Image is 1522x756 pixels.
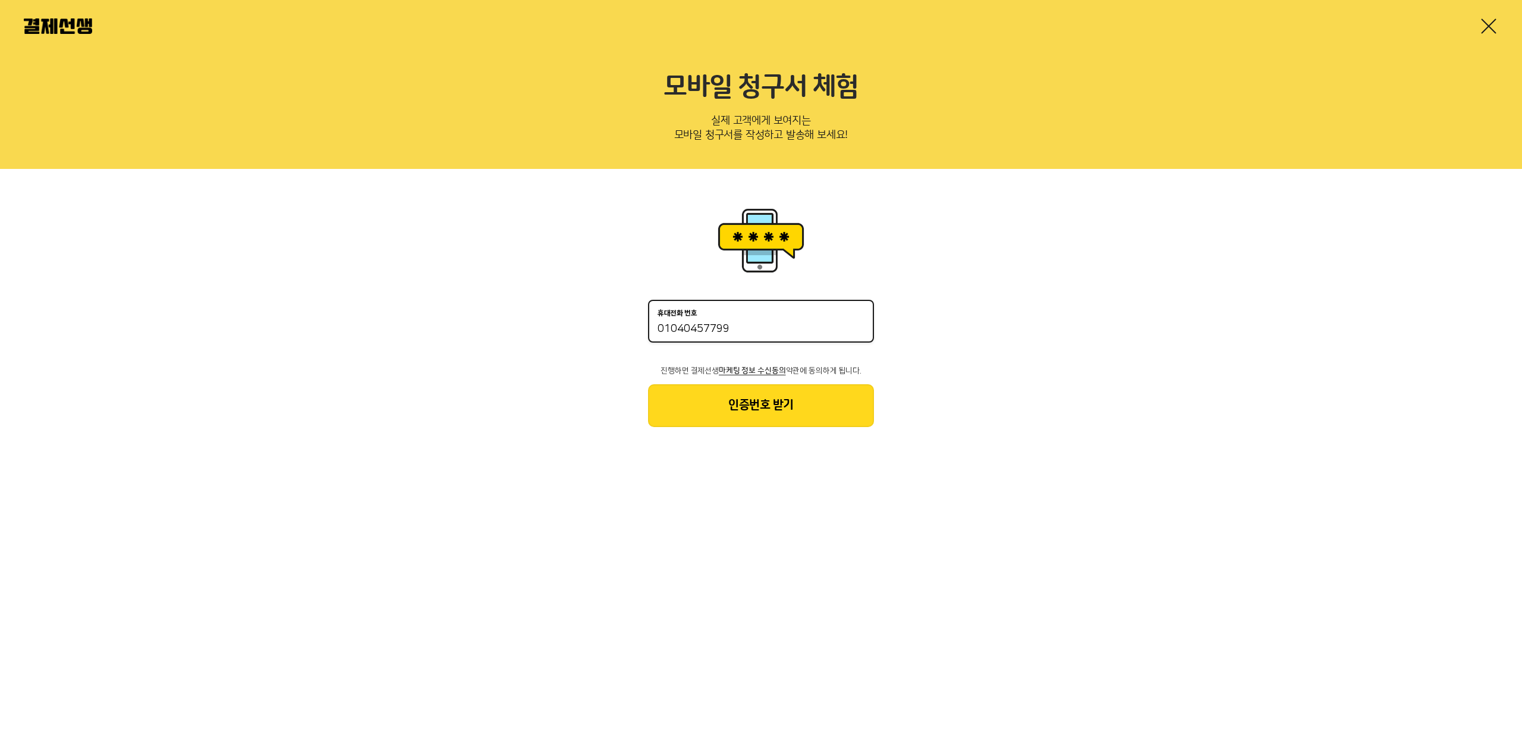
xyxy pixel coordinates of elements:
p: 진행하면 결제선생 약관에 동의하게 됩니다. [648,366,874,375]
img: 결제선생 [24,18,92,34]
span: 마케팅 정보 수신동의 [719,366,785,375]
img: 휴대폰인증 이미지 [713,205,809,276]
p: 실제 고객에게 보여지는 모바일 청구서를 작성하고 발송해 보세요! [24,111,1498,150]
h2: 모바일 청구서 체험 [24,71,1498,103]
input: 휴대전화 번호 [658,322,864,337]
p: 휴대전화 번호 [658,309,697,318]
button: 인증번호 받기 [648,384,874,427]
